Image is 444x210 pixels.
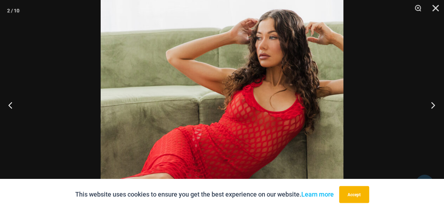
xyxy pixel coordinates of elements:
p: This website uses cookies to ensure you get the best experience on our website. [75,189,334,200]
a: Learn more [301,191,334,198]
button: Accept [339,186,369,203]
button: Next [418,87,444,123]
div: 2 / 10 [7,5,19,16]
